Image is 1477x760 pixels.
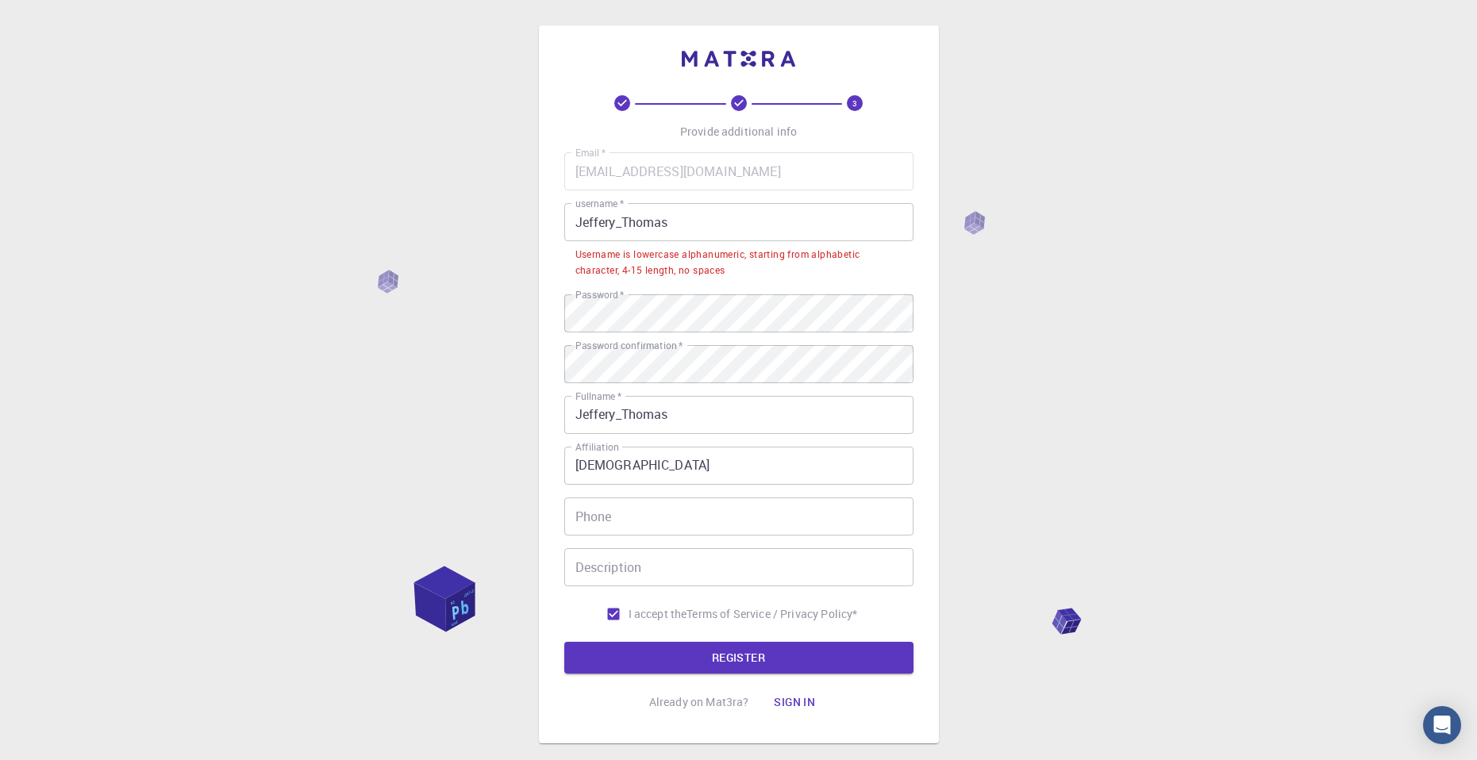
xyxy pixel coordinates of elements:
button: Sign in [761,686,828,718]
p: Already on Mat3ra? [649,694,749,710]
a: Terms of Service / Privacy Policy* [687,606,857,622]
text: 3 [852,98,857,109]
p: Terms of Service / Privacy Policy * [687,606,857,622]
div: Username is lowercase alphanumeric, starting from alphabetic character, 4-15 length, no spaces [575,247,902,278]
label: Fullname [575,390,621,403]
p: Provide additional info [680,124,797,140]
label: username [575,197,624,210]
span: I accept the [629,606,687,622]
label: Affiliation [575,440,618,454]
label: Password confirmation [575,339,683,352]
button: REGISTER [564,642,914,674]
label: Password [575,288,624,301]
label: Email [575,146,606,159]
div: Open Intercom Messenger [1423,706,1461,744]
